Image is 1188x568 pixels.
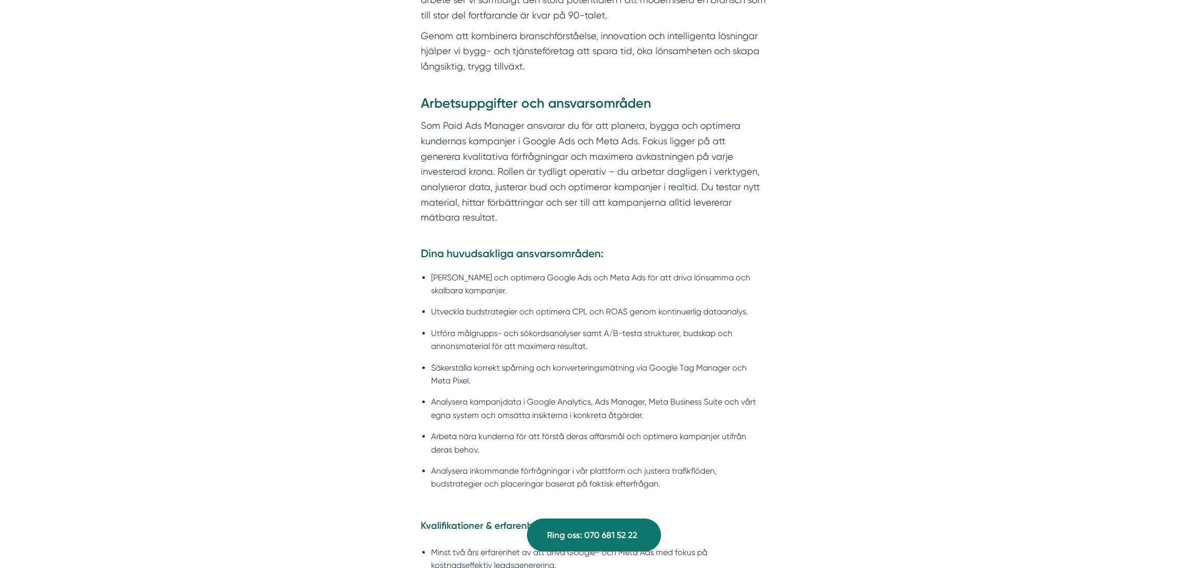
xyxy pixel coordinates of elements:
[421,118,767,241] p: Som Paid Ads Manager ansvarar du för att planera, bygga och optimera kundernas kampanjer i Google...
[421,247,603,260] strong: Dina huvudsakliga ansvarsområden:
[431,464,767,491] li: Analysera inkommande förfrågningar i vår plattform och justera trafikflöden, budstrategier och pl...
[431,327,767,353] li: Utföra målgrupps- och sökordsanalyser samt A/B-testa strukturer, budskap och annonsmaterial för a...
[421,95,651,111] strong: Arbetsuppgifter och ansvarsområden
[421,28,767,74] p: Genom att kombinera branschförståelse, innovation och intelligenta lösningar hjälper vi bygg- och...
[547,528,637,542] span: Ring oss: 070 681 52 22
[431,305,767,318] li: Utveckla budstrategier och optimera CPL och ROAS genom kontinuerlig dataanalys.
[431,430,767,456] li: Arbeta nära kunderna för att förstå deras affärsmål och optimera kampanjer utifrån deras behov.
[431,271,767,297] li: [PERSON_NAME] och optimera Google Ads och Meta Ads för att driva lönsamma och skalbara kampanjer.
[431,361,767,388] li: Säkerställa korrekt spårning och konverteringsmätning via Google Tag Manager och Meta Pixel.
[421,520,542,531] strong: Kvalifikationer & erfarenhet
[527,519,661,552] a: Ring oss: 070 681 52 22
[431,395,767,422] li: Analysera kampanjdata i Google Analytics, Ads Manager, Meta Business Suite och vårt egna system o...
